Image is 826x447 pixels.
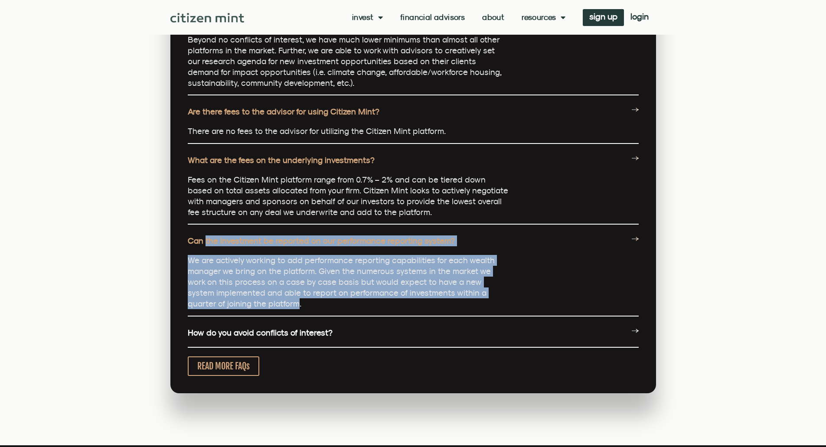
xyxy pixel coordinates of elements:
[624,9,655,26] a: login
[583,9,624,26] a: sign up
[188,328,333,337] a: How do you avoid conflicts of interest?
[188,126,509,137] p: There are no fees to the advisor for utilizing the Citizen Mint platform.
[352,13,565,22] nav: Menu
[630,13,649,20] span: login
[188,356,259,376] a: READ MORE FAQs
[170,13,245,23] img: Citizen Mint
[482,13,504,22] a: About
[188,255,639,316] div: Can the investment be reported on our performance reporting system?
[188,107,379,116] a: Are there fees to the advisor for using Citizen Mint?
[188,255,509,309] p: We are actively working to add performance reporting capabilities for each wealth manager we brin...
[188,146,639,174] div: What are the fees on the underlying investments?
[188,174,509,218] div: Page 11
[188,98,639,126] div: Are there fees to the advisor for using Citizen Mint?
[188,126,509,137] div: Page 11
[522,13,565,22] a: Resources
[197,361,250,372] span: READ MORE FAQs
[188,319,639,348] div: How do you avoid conflicts of interest?
[188,236,455,245] a: Can the investment be reported on our performance reporting system?
[352,13,383,22] a: Invest
[188,155,375,165] a: What are the fees on the underlying investments?
[188,126,639,144] div: Are there fees to the advisor for using Citizen Mint?
[188,34,509,88] p: Beyond no conflicts of interest, we have much lower minimums than almost all other platforms in t...
[188,227,639,255] div: Can the investment be reported on our performance reporting system?
[188,255,509,309] div: Page 11
[188,34,639,95] div: What makes Citizen Mint different?
[188,174,509,218] p: Fees on the Citizen Mint platform range from 0.7% – 2% and can be tiered down based on total asse...
[400,13,465,22] a: Financial Advisors
[589,13,617,20] span: sign up
[188,174,639,225] div: What are the fees on the underlying investments?
[188,34,509,88] div: Page 11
